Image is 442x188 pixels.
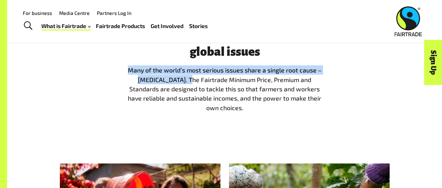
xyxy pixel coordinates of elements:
[41,21,90,31] a: What is Fairtrade
[97,10,131,16] a: Partners Log In
[128,65,322,112] p: Many of the world’s most serious issues share a single root cause – [MEDICAL_DATA]. The Fairtrade...
[59,10,90,16] a: Media Centre
[96,21,145,31] a: Fairtrade Products
[128,32,322,59] h3: Fairtrade works to combat serious global issues
[189,21,208,31] a: Stories
[23,10,52,16] a: For business
[395,6,422,36] img: Fairtrade Australia New Zealand logo
[151,21,183,31] a: Get Involved
[19,17,37,35] a: Toggle Search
